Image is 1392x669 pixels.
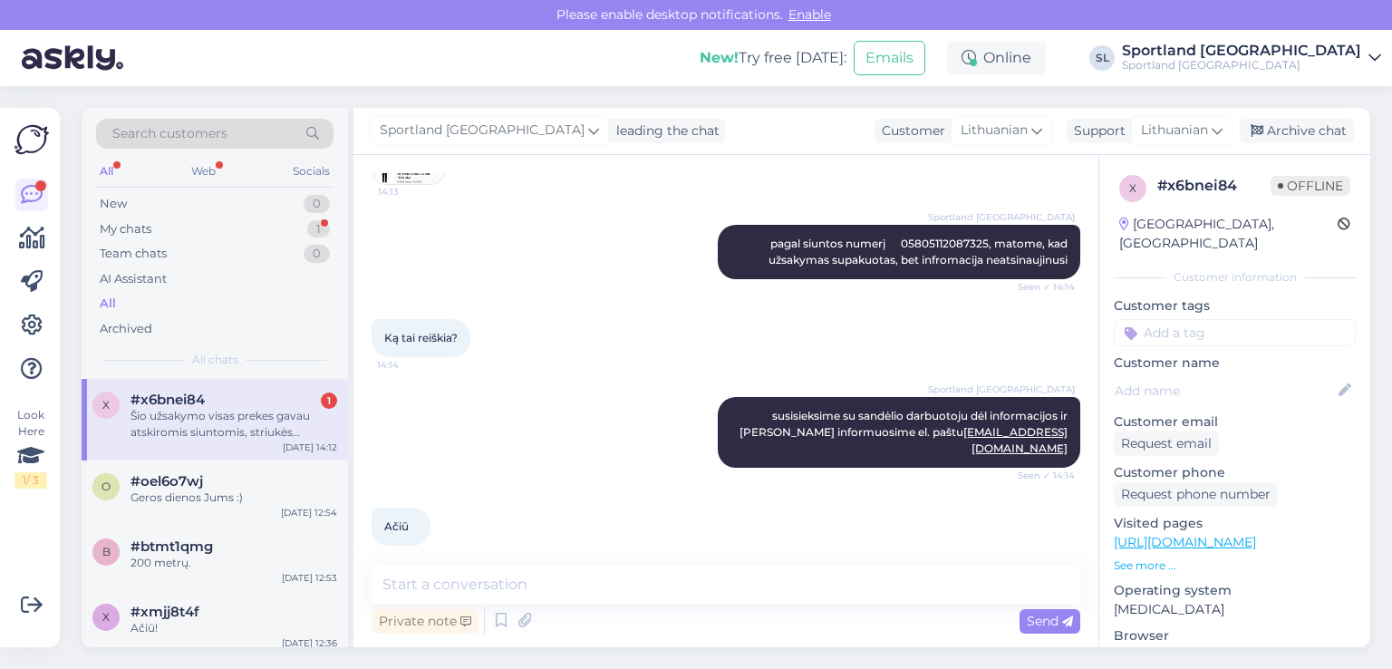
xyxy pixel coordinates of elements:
p: Customer phone [1114,463,1356,482]
span: 14:14 [377,358,445,372]
div: Online [947,42,1046,74]
span: #xmjj8t4f [130,604,199,620]
span: o [101,480,111,493]
span: Ką tai reiškia? [384,331,458,344]
div: 200 metrų. [130,555,337,571]
span: Sportland [GEOGRAPHIC_DATA] [928,210,1075,224]
span: Offline [1271,176,1350,196]
div: leading the chat [609,121,720,141]
input: Add a tag [1114,319,1356,346]
span: Lithuanian [1141,121,1208,141]
div: Customer information [1114,269,1356,286]
div: SL [1089,45,1115,71]
div: Šio užsakymo visas prekes gavau atskiromis siuntomis, striukės tebelaukiu... šalčiai tai artėja🙂 [130,408,337,441]
div: My chats [100,220,151,238]
div: [GEOGRAPHIC_DATA], [GEOGRAPHIC_DATA] [1119,215,1338,253]
p: Customer name [1114,354,1356,373]
span: b [102,545,111,558]
div: Sportland [GEOGRAPHIC_DATA] [1122,44,1361,58]
div: Team chats [100,245,167,263]
button: Emails [854,41,925,75]
span: 14:13 [378,185,446,199]
div: Web [188,160,219,183]
div: # x6bnei84 [1157,175,1271,197]
p: Operating system [1114,581,1356,600]
div: All [100,295,116,313]
div: Archive chat [1240,119,1354,143]
div: [DATE] 12:53 [282,571,337,585]
span: #btmt1qmg [130,538,213,555]
span: x [102,398,110,412]
div: New [100,195,127,213]
span: #x6bnei84 [130,392,205,408]
span: Search customers [112,124,227,143]
div: 1 / 3 [14,472,47,489]
div: 1 [307,220,330,238]
div: Support [1067,121,1126,141]
div: AI Assistant [100,270,167,288]
span: susisieksime su sandėlio darbuotoju dėl informacijos ir [PERSON_NAME] informuosime el. paštu [739,409,1070,455]
p: Customer email [1114,412,1356,431]
p: Chrome [TECHNICAL_ID] [1114,645,1356,664]
span: Ačiū [384,519,409,533]
div: [DATE] 12:54 [281,506,337,519]
span: All chats [192,352,238,368]
div: 0 [304,195,330,213]
div: Request email [1114,431,1219,456]
input: Add name [1115,381,1335,401]
p: [MEDICAL_DATA] [1114,600,1356,619]
span: Seen ✓ 14:14 [1007,469,1075,482]
p: Customer tags [1114,296,1356,315]
span: x [1129,181,1136,195]
p: Visited pages [1114,514,1356,533]
span: Sportland [GEOGRAPHIC_DATA] [928,383,1075,396]
div: Customer [875,121,945,141]
div: 1 [321,393,337,409]
span: #oel6o7wj [130,473,203,490]
span: Sportland [GEOGRAPHIC_DATA] [380,121,585,141]
div: 0 [304,245,330,263]
img: Askly Logo [14,122,49,157]
div: Archived [100,320,152,338]
div: Sportland [GEOGRAPHIC_DATA] [1122,58,1361,73]
a: Sportland [GEOGRAPHIC_DATA]Sportland [GEOGRAPHIC_DATA] [1122,44,1381,73]
div: [DATE] 12:36 [282,636,337,650]
div: Try free [DATE]: [700,47,846,69]
span: Enable [783,6,836,23]
div: Ačiū! [130,620,337,636]
span: pagal siuntos numerį 05805112087325, matome, kad užsakymas supakuotas, bet infromacija neatsinauj... [768,237,1070,267]
p: See more ... [1114,557,1356,574]
div: Geros dienos Jums :) [130,490,337,506]
span: Seen ✓ 14:14 [1007,280,1075,294]
p: Browser [1114,626,1356,645]
div: Private note [372,609,478,634]
span: x [102,610,110,624]
div: All [96,160,117,183]
b: New! [700,49,739,66]
span: Send [1027,613,1073,629]
div: Look Here [14,407,47,489]
a: [URL][DOMAIN_NAME] [1114,534,1256,550]
div: Request phone number [1114,482,1278,507]
span: Lithuanian [961,121,1028,141]
div: Socials [289,160,333,183]
div: [DATE] 14:12 [283,441,337,454]
a: [EMAIL_ADDRESS][DOMAIN_NAME] [963,425,1068,455]
span: 14:15 [377,547,445,560]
